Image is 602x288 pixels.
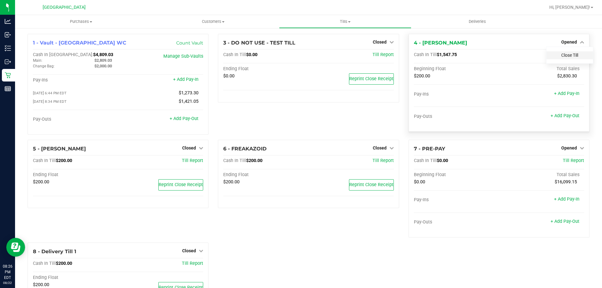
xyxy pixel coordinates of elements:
[414,197,499,203] div: Pay-Ins
[437,158,448,163] span: $0.00
[561,39,577,45] span: Opened
[3,264,12,280] p: 08:26 PM EDT
[147,15,279,28] a: Customers
[554,196,579,202] a: + Add Pay-In
[182,158,203,163] a: Till Report
[549,5,590,10] span: Hi, [PERSON_NAME]!
[563,158,584,163] a: Till Report
[414,92,499,97] div: Pay-Ins
[414,73,430,79] span: $200.00
[33,58,42,63] span: Main:
[5,72,11,78] inline-svg: Retail
[414,40,467,46] span: 4 - [PERSON_NAME]
[33,146,86,152] span: 5 - [PERSON_NAME]
[373,39,387,45] span: Closed
[554,91,579,96] a: + Add Pay-In
[499,66,584,72] div: Total Sales
[33,172,118,178] div: Ending Float
[349,182,393,187] span: Reprint Close Receipt
[56,261,72,266] span: $200.00
[349,73,394,85] button: Reprint Close Receipt
[33,64,55,68] span: Change Bag:
[372,52,394,57] a: Till Report
[414,172,499,178] div: Beginning Float
[223,179,240,185] span: $200.00
[33,40,126,46] span: 1 - Vault - [GEOGRAPHIC_DATA] WC
[173,77,198,82] a: + Add Pay-In
[147,19,279,24] span: Customers
[373,145,387,150] span: Closed
[163,54,203,59] a: Manage Sub-Vaults
[33,179,49,185] span: $200.00
[414,114,499,119] div: Pay-Outs
[349,76,393,81] span: Reprint Close Receipt
[33,249,76,254] span: 8 - Delivery Till 1
[33,77,118,83] div: Pay-Ins
[555,179,577,185] span: $16,099.15
[33,261,56,266] span: Cash In Till
[223,66,309,72] div: Ending Float
[557,73,577,79] span: $2,830.30
[33,99,66,104] span: [DATE] 8:34 PM EDT
[93,52,113,57] span: $4,809.03
[33,91,66,95] span: [DATE] 6:44 PM EDT
[414,158,437,163] span: Cash In Till
[5,86,11,92] inline-svg: Reports
[179,90,198,96] span: $1,273.30
[5,18,11,24] inline-svg: Analytics
[176,40,203,46] a: Count Vault
[279,15,411,28] a: Tills
[561,145,577,150] span: Opened
[551,113,579,118] a: + Add Pay-Out
[94,64,112,68] span: $2,000.00
[33,282,49,287] span: $200.00
[182,261,203,266] a: Till Report
[414,52,437,57] span: Cash In Till
[33,275,118,280] div: Ending Float
[5,59,11,65] inline-svg: Outbound
[3,280,12,285] p: 08/22
[33,52,93,57] span: Cash In [GEOGRAPHIC_DATA]:
[349,179,394,191] button: Reprint Close Receipt
[182,248,196,253] span: Closed
[223,146,267,152] span: 6 - FREAKAZOID
[43,5,86,10] span: [GEOGRAPHIC_DATA]
[179,99,198,104] span: $1,421.05
[182,145,196,150] span: Closed
[414,66,499,72] div: Beginning Float
[223,73,235,79] span: $0.00
[6,238,25,257] iframe: Resource center
[411,15,543,28] a: Deliveries
[551,219,579,224] a: + Add Pay-Out
[372,158,394,163] a: Till Report
[246,158,262,163] span: $200.00
[414,179,425,185] span: $0.00
[223,52,246,57] span: Cash In Till
[159,182,203,187] span: Reprint Close Receipt
[460,19,494,24] span: Deliveries
[279,19,411,24] span: Tills
[56,158,72,163] span: $200.00
[437,52,457,57] span: $1,547.75
[5,32,11,38] inline-svg: Inbound
[499,172,584,178] div: Total Sales
[94,58,112,63] span: $2,809.03
[246,52,257,57] span: $0.00
[15,19,147,24] span: Purchases
[15,15,147,28] a: Purchases
[414,146,445,152] span: 7 - PRE-PAY
[158,179,203,191] button: Reprint Close Receipt
[5,45,11,51] inline-svg: Inventory
[33,158,56,163] span: Cash In Till
[33,117,118,122] div: Pay-Outs
[223,40,295,46] span: 3 - DO NOT USE - TEST TILL
[561,53,578,58] a: Close Till
[414,219,499,225] div: Pay-Outs
[170,116,198,121] a: + Add Pay-Out
[223,158,246,163] span: Cash In Till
